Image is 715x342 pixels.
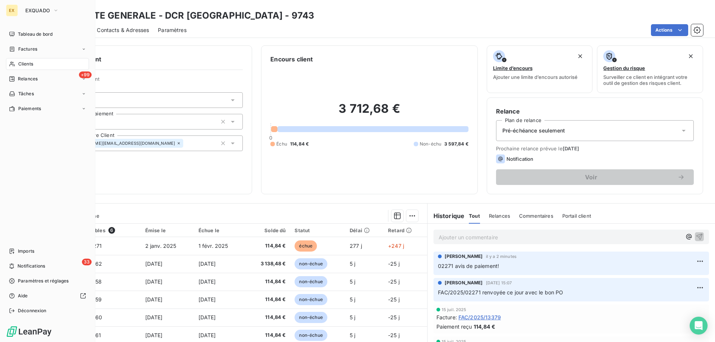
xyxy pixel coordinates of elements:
button: Gestion du risqueSurveiller ce client en intégrant votre outil de gestion des risques client. [597,45,703,93]
span: Aide [18,293,28,299]
div: Pièces comptables [59,227,136,234]
span: [DATE] [145,314,163,320]
span: Paiements [18,105,41,112]
span: +247 j [388,243,404,249]
span: [DATE] [145,261,163,267]
span: [DATE] [563,146,579,151]
span: échue [295,240,317,252]
input: Ajouter une valeur [183,140,189,147]
span: 114,84 € [290,141,309,147]
span: -25 j [388,261,400,267]
img: Logo LeanPay [6,326,52,338]
span: Limite d’encours [493,65,533,71]
span: [DATE] [145,278,163,285]
span: Non-échu [420,141,441,147]
span: [PERSON_NAME][EMAIL_ADDRESS][DOMAIN_NAME] [69,141,175,146]
h3: SOCIETE GENERALE - DCR [GEOGRAPHIC_DATA] - 9743 [66,9,314,22]
div: Échue le [198,227,241,233]
span: Pré-échéance seulement [502,127,565,134]
span: 02271 avis de paiement! [438,263,499,269]
span: Ajouter une limite d’encours autorisé [493,74,578,80]
span: Propriétés Client [60,76,243,86]
span: Notifications [18,263,45,269]
span: 114,84 € [250,314,286,321]
span: Tableau de bord [18,31,53,38]
span: [DATE] [198,332,216,338]
span: 5 j [350,261,355,267]
div: Délai [350,227,379,233]
span: non-échue [295,276,327,287]
a: Aide [6,290,89,302]
span: Paramètres [158,26,187,34]
span: EXQUADO [25,7,50,13]
div: Émise le [145,227,190,233]
span: Échu [276,141,287,147]
span: 6 [108,227,115,234]
span: -25 j [388,278,400,285]
span: [PERSON_NAME] [445,279,483,286]
span: Prochaine relance prévue le [496,146,694,151]
span: 5 j [350,314,355,320]
span: il y a 2 minutes [486,254,517,259]
span: 114,84 € [250,332,286,339]
span: Surveiller ce client en intégrant votre outil de gestion des risques client. [603,74,697,86]
span: Clients [18,61,33,67]
span: non-échue [295,330,327,341]
span: 33 [82,259,92,265]
span: Relances [489,213,510,219]
span: Imports [18,248,34,255]
span: 114,84 € [250,296,286,303]
span: Déconnexion [18,307,47,314]
div: Statut [295,227,341,233]
span: 5 j [350,332,355,338]
span: 114,84 € [250,242,286,250]
h6: Relance [496,107,694,116]
h6: Informations client [45,55,243,64]
button: Voir [496,169,694,185]
span: -25 j [388,314,400,320]
button: Actions [651,24,688,36]
div: Open Intercom Messenger [690,317,708,335]
span: non-échue [295,294,327,305]
span: 5 j [350,296,355,303]
span: -25 j [388,332,400,338]
span: 1 févr. 2025 [198,243,228,249]
span: [DATE] [145,332,163,338]
span: Commentaires [519,213,553,219]
button: Limite d’encoursAjouter une limite d’encours autorisé [487,45,593,93]
span: [DATE] [198,278,216,285]
span: [DATE] [145,296,163,303]
span: 2 janv. 2025 [145,243,177,249]
span: Relances [18,76,38,82]
span: FAC/2025/13379 [458,313,501,321]
span: Paramètres et réglages [18,278,69,284]
div: EX [6,4,18,16]
div: Retard [388,227,423,233]
h6: Historique [428,211,465,220]
span: 3 597,84 € [444,141,468,147]
span: Gestion du risque [603,65,645,71]
span: Paiement reçu [436,323,472,330]
span: Voir [505,174,677,180]
span: non-échue [295,312,327,323]
span: 0 [269,135,272,141]
span: 277 j [350,243,362,249]
span: 114,84 € [474,323,495,330]
span: 114,84 € [250,278,286,285]
span: [DATE] 15:07 [486,281,512,285]
span: FAC/2025/02271 renvoyée ce jour avec le bon PO [438,289,563,295]
h2: 3 712,68 € [270,101,468,124]
span: -25 j [388,296,400,303]
span: [DATE] [198,261,216,267]
span: Notification [506,156,534,162]
span: Contacts & Adresses [97,26,149,34]
span: Tâches [18,90,34,97]
span: [DATE] [198,314,216,320]
span: Facture : [436,313,457,321]
span: 3 138,48 € [250,260,286,268]
h6: Encours client [270,55,313,64]
span: 5 j [350,278,355,285]
input: Ajouter une valeur [95,118,101,125]
div: Solde dû [250,227,286,233]
span: +99 [79,71,92,78]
